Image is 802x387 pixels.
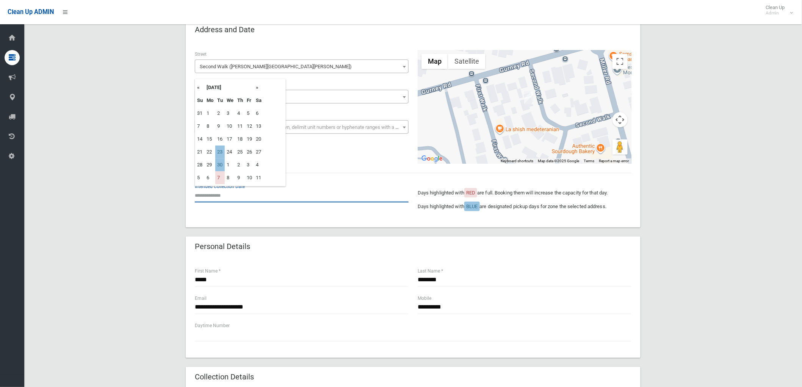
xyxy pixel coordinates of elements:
a: Terms (opens in new tab) [584,159,594,163]
a: Open this area in Google Maps (opens a new window) [420,154,445,164]
td: 7 [195,120,205,133]
a: Report a map error [599,159,629,163]
button: Map camera controls [612,112,628,127]
td: 15 [205,133,215,146]
td: 4 [254,158,263,171]
td: 10 [245,171,254,184]
header: Address and Date [186,22,264,37]
span: Select the unit number from the dropdown, delimit unit numbers or hyphenate ranges with a comma [200,124,412,130]
td: 25 [235,146,245,158]
th: [DATE] [205,81,254,94]
span: Map data ©2025 Google [538,159,579,163]
td: 14 [195,133,205,146]
td: 10 [225,120,235,133]
td: 3 [245,158,254,171]
span: RED [466,190,475,196]
span: 1 [197,92,407,102]
span: 1 [195,90,409,103]
th: Sa [254,94,263,107]
td: 11 [254,171,263,184]
td: 6 [205,171,215,184]
div: 1 Second Walk, CHESTER HILL NSW 2162 [524,91,533,104]
td: 1 [225,158,235,171]
td: 26 [245,146,254,158]
button: Toggle fullscreen view [612,54,628,69]
td: 13 [254,120,263,133]
th: Su [195,94,205,107]
span: Second Walk (CHESTER HILL 2162) [197,61,407,72]
td: 8 [205,120,215,133]
span: Clean Up [762,5,793,16]
td: 1 [205,107,215,120]
td: 21 [195,146,205,158]
small: Admin [766,10,785,16]
th: Mo [205,94,215,107]
img: Google [420,154,445,164]
td: 24 [225,146,235,158]
td: 7 [215,171,225,184]
span: Clean Up ADMIN [8,8,54,16]
th: Th [235,94,245,107]
td: 4 [235,107,245,120]
td: 6 [254,107,263,120]
button: Keyboard shortcuts [501,158,533,164]
td: 8 [225,171,235,184]
button: Drag Pegman onto the map to open Street View [612,139,628,155]
header: Personal Details [186,239,259,254]
th: « [195,81,205,94]
td: 5 [245,107,254,120]
td: 18 [235,133,245,146]
td: 23 [215,146,225,158]
td: 17 [225,133,235,146]
td: 3 [225,107,235,120]
td: 27 [254,146,263,158]
td: 28 [195,158,205,171]
td: 9 [235,171,245,184]
th: Tu [215,94,225,107]
td: 29 [205,158,215,171]
th: We [225,94,235,107]
td: 19 [245,133,254,146]
p: Days highlighted with are full. Booking them will increase the capacity for that day. [418,188,631,197]
td: 31 [195,107,205,120]
td: 2 [215,107,225,120]
header: Collection Details [186,370,263,384]
th: » [254,81,263,94]
td: 30 [215,158,225,171]
th: Fr [245,94,254,107]
td: 20 [254,133,263,146]
td: 9 [215,120,225,133]
td: 16 [215,133,225,146]
button: Show street map [421,54,448,69]
td: 22 [205,146,215,158]
span: Second Walk (CHESTER HILL 2162) [195,60,409,73]
td: 2 [235,158,245,171]
td: 11 [235,120,245,133]
p: Days highlighted with are designated pickup days for zone the selected address. [418,202,631,211]
span: BLUE [466,204,478,209]
td: 12 [245,120,254,133]
td: 5 [195,171,205,184]
button: Show satellite imagery [448,54,486,69]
